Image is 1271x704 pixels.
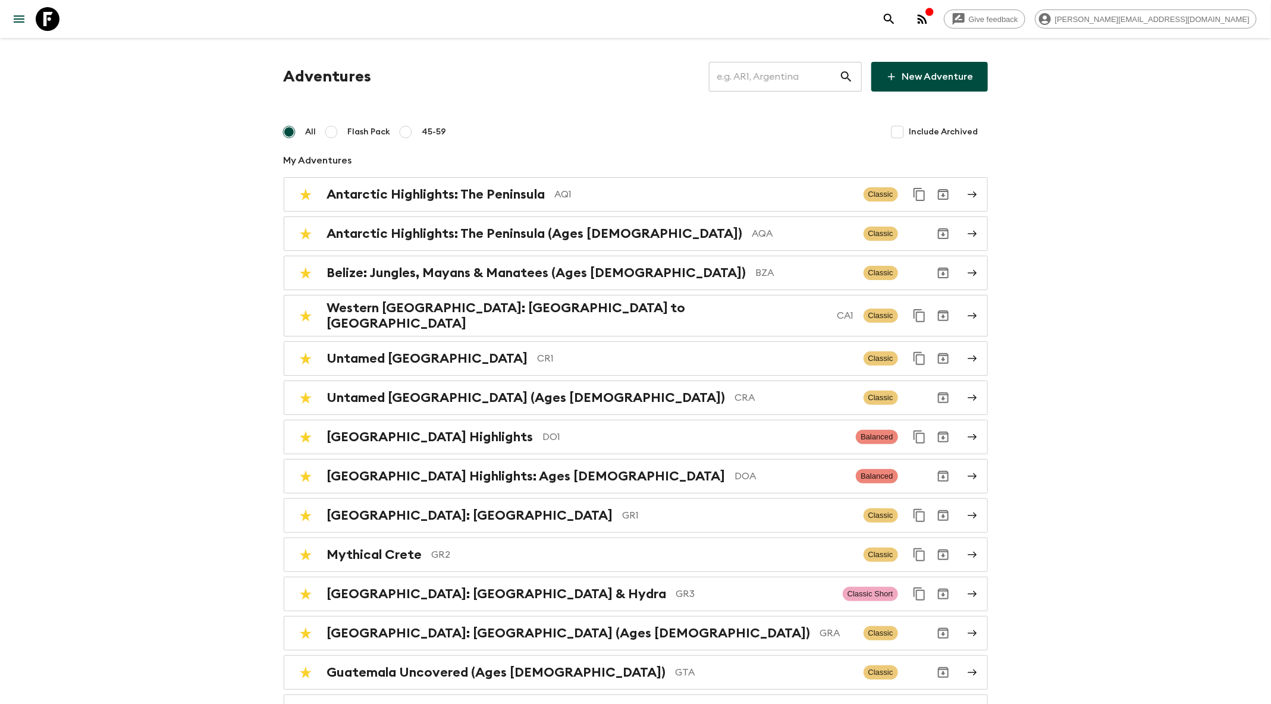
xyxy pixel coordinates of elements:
button: Archive [931,661,955,684]
button: Archive [931,425,955,449]
span: [PERSON_NAME][EMAIL_ADDRESS][DOMAIN_NAME] [1049,15,1256,24]
span: Balanced [856,430,897,444]
div: [PERSON_NAME][EMAIL_ADDRESS][DOMAIN_NAME] [1035,10,1257,29]
h2: Mythical Crete [327,547,422,562]
span: 45-59 [422,126,447,138]
h2: [GEOGRAPHIC_DATA] Highlights: Ages [DEMOGRAPHIC_DATA] [327,469,726,484]
span: Classic [864,266,898,280]
p: DOA [735,469,847,483]
button: Archive [931,582,955,606]
p: GR2 [432,548,854,562]
a: [GEOGRAPHIC_DATA] HighlightsDO1BalancedDuplicate for 45-59Archive [284,420,988,454]
button: search adventures [877,7,901,31]
h2: Western [GEOGRAPHIC_DATA]: [GEOGRAPHIC_DATA] to [GEOGRAPHIC_DATA] [327,300,828,331]
button: Duplicate for 45-59 [908,183,931,206]
a: Give feedback [944,10,1025,29]
button: Duplicate for 45-59 [908,504,931,527]
span: Classic [864,351,898,366]
p: GRA [820,626,854,640]
button: Archive [931,347,955,370]
span: Classic [864,626,898,640]
p: GR3 [676,587,833,601]
p: BZA [756,266,854,280]
span: Classic [864,187,898,202]
button: Archive [931,464,955,488]
button: Duplicate for 45-59 [908,543,931,567]
a: New Adventure [871,62,988,92]
p: AQA [752,227,854,241]
a: Western [GEOGRAPHIC_DATA]: [GEOGRAPHIC_DATA] to [GEOGRAPHIC_DATA]CA1ClassicDuplicate for 45-59Arc... [284,295,988,337]
a: Belize: Jungles, Mayans & Manatees (Ages [DEMOGRAPHIC_DATA])BZAClassicArchive [284,256,988,290]
p: GTA [676,665,854,680]
h2: Untamed [GEOGRAPHIC_DATA] [327,351,528,366]
a: [GEOGRAPHIC_DATA]: [GEOGRAPHIC_DATA] (Ages [DEMOGRAPHIC_DATA])GRAClassicArchive [284,616,988,650]
p: DO1 [543,430,847,444]
button: Archive [931,183,955,206]
button: menu [7,7,31,31]
span: Give feedback [962,15,1025,24]
input: e.g. AR1, Argentina [709,60,839,93]
button: Archive [931,504,955,527]
h1: Adventures [284,65,372,89]
button: Duplicate for 45-59 [908,347,931,370]
span: Classic [864,548,898,562]
span: Classic [864,391,898,405]
button: Duplicate for 45-59 [908,304,931,328]
a: Untamed [GEOGRAPHIC_DATA] (Ages [DEMOGRAPHIC_DATA])CRAClassicArchive [284,381,988,415]
p: CA1 [837,309,854,323]
span: All [306,126,316,138]
span: Classic [864,227,898,241]
span: Classic [864,508,898,523]
span: Classic Short [843,587,898,601]
h2: Untamed [GEOGRAPHIC_DATA] (Ages [DEMOGRAPHIC_DATA]) [327,390,726,406]
h2: Guatemala Uncovered (Ages [DEMOGRAPHIC_DATA]) [327,665,666,680]
a: [GEOGRAPHIC_DATA] Highlights: Ages [DEMOGRAPHIC_DATA]DOABalancedArchive [284,459,988,494]
h2: Antarctic Highlights: The Peninsula (Ages [DEMOGRAPHIC_DATA]) [327,226,743,241]
span: Balanced [856,469,897,483]
button: Archive [931,222,955,246]
button: Archive [931,304,955,328]
span: Flash Pack [348,126,391,138]
p: CR1 [538,351,854,366]
a: Mythical CreteGR2ClassicDuplicate for 45-59Archive [284,538,988,572]
a: Antarctic Highlights: The PeninsulaAQ1ClassicDuplicate for 45-59Archive [284,177,988,212]
h2: [GEOGRAPHIC_DATA]: [GEOGRAPHIC_DATA] & Hydra [327,586,667,602]
h2: Belize: Jungles, Mayans & Manatees (Ages [DEMOGRAPHIC_DATA]) [327,265,746,281]
a: Antarctic Highlights: The Peninsula (Ages [DEMOGRAPHIC_DATA])AQAClassicArchive [284,216,988,251]
button: Archive [931,543,955,567]
p: AQ1 [555,187,854,202]
button: Duplicate for 45-59 [908,425,931,449]
a: [GEOGRAPHIC_DATA]: [GEOGRAPHIC_DATA] & HydraGR3Classic ShortDuplicate for 45-59Archive [284,577,988,611]
button: Archive [931,386,955,410]
h2: Antarctic Highlights: The Peninsula [327,187,545,202]
button: Duplicate for 45-59 [908,582,931,606]
button: Archive [931,261,955,285]
a: Guatemala Uncovered (Ages [DEMOGRAPHIC_DATA])GTAClassicArchive [284,655,988,690]
span: Classic [864,665,898,680]
button: Archive [931,621,955,645]
a: Untamed [GEOGRAPHIC_DATA]CR1ClassicDuplicate for 45-59Archive [284,341,988,376]
span: Include Archived [909,126,978,138]
h2: [GEOGRAPHIC_DATA]: [GEOGRAPHIC_DATA] (Ages [DEMOGRAPHIC_DATA]) [327,626,811,641]
p: CRA [735,391,854,405]
h2: [GEOGRAPHIC_DATA] Highlights [327,429,533,445]
h2: [GEOGRAPHIC_DATA]: [GEOGRAPHIC_DATA] [327,508,613,523]
p: GR1 [623,508,854,523]
a: [GEOGRAPHIC_DATA]: [GEOGRAPHIC_DATA]GR1ClassicDuplicate for 45-59Archive [284,498,988,533]
span: Classic [864,309,898,323]
p: My Adventures [284,153,988,168]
